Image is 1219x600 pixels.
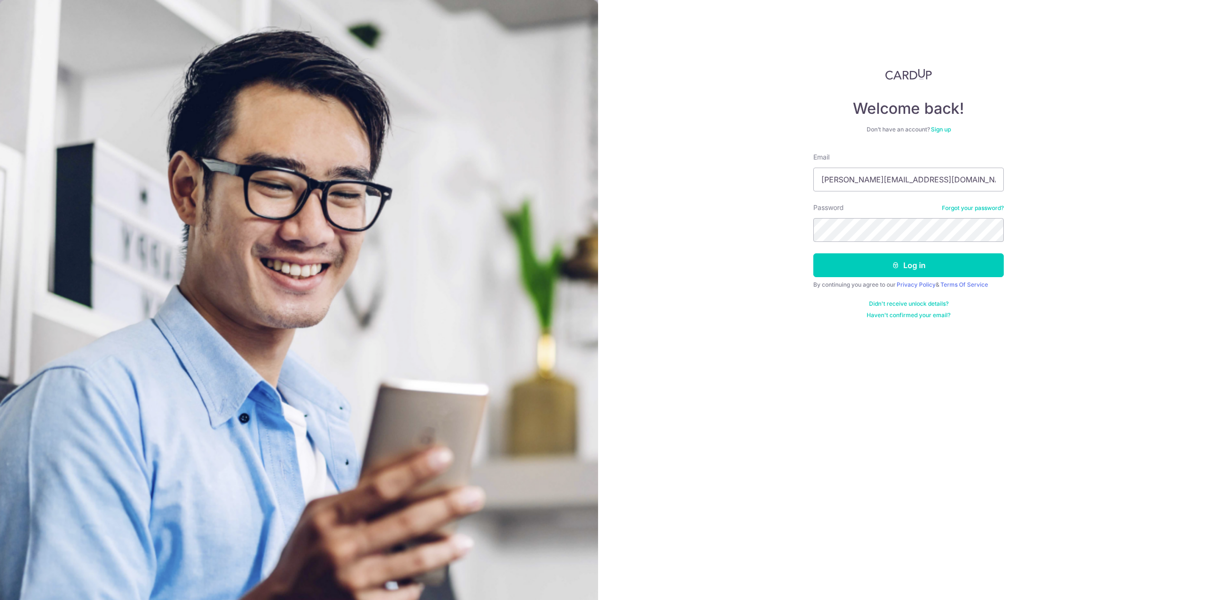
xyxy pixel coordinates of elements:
a: Sign up [931,126,951,133]
a: Forgot your password? [942,204,1004,212]
div: By continuing you agree to our & [813,281,1004,289]
label: Email [813,152,829,162]
img: CardUp Logo [885,69,932,80]
a: Terms Of Service [940,281,988,288]
div: Don’t have an account? [813,126,1004,133]
label: Password [813,203,844,212]
a: Privacy Policy [897,281,936,288]
a: Haven't confirmed your email? [867,311,950,319]
h4: Welcome back! [813,99,1004,118]
button: Log in [813,253,1004,277]
a: Didn't receive unlock details? [869,300,949,308]
input: Enter your Email [813,168,1004,191]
